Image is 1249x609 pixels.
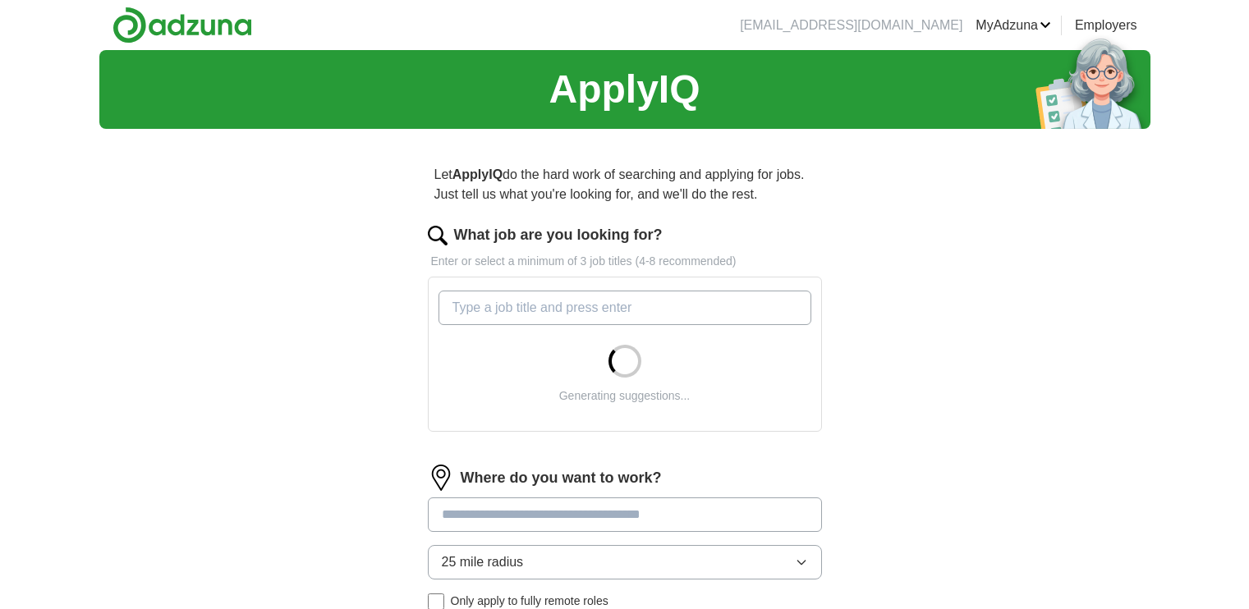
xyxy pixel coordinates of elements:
[452,167,503,181] strong: ApplyIQ
[976,16,1051,35] a: MyAdzuna
[428,465,454,491] img: location.png
[1075,16,1137,35] a: Employers
[549,60,700,119] h1: ApplyIQ
[454,224,663,246] label: What job are you looking for?
[428,158,822,211] p: Let do the hard work of searching and applying for jobs. Just tell us what you're looking for, an...
[559,387,691,405] div: Generating suggestions...
[428,253,822,270] p: Enter or select a minimum of 3 job titles (4-8 recommended)
[439,291,811,325] input: Type a job title and press enter
[113,7,252,43] img: Adzuna logo
[428,545,822,579] button: 25 mile radius
[740,16,962,35] li: [EMAIL_ADDRESS][DOMAIN_NAME]
[442,552,524,572] span: 25 mile radius
[428,226,448,245] img: search.png
[461,467,662,489] label: Where do you want to work?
